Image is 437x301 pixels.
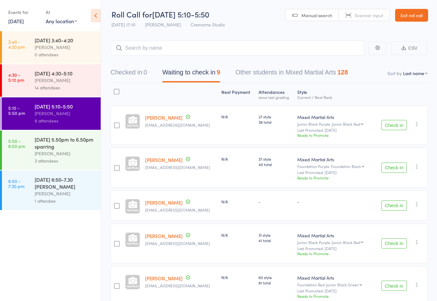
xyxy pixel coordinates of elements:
[259,114,292,119] span: 27 style
[337,69,348,76] div: 128
[2,31,101,64] a: 3:40 -4:20 pm[DATE] 3:40-4:20[PERSON_NAME]0 attendees
[46,7,77,17] div: At
[297,114,372,120] div: Mixed Martial Arts
[403,70,424,76] div: Last name
[381,200,407,211] button: Check in
[35,197,95,205] div: 1 attendee
[259,95,292,99] div: since last grading
[191,21,225,28] span: Cremorne Studio
[297,293,372,299] div: Ready to Promote
[152,9,209,19] span: [DATE] 5:10-5:50
[297,283,372,287] div: Foundation Red
[8,178,24,189] time: 6:50 - 7:30 pm
[297,199,372,204] div: -
[221,114,253,119] div: N/A
[35,44,95,51] div: [PERSON_NAME]
[35,157,95,164] div: 3 attendees
[144,69,147,76] div: 0
[217,69,220,76] div: 9
[8,7,39,17] div: Events for
[297,240,372,244] div: Junior Black Purple
[297,132,372,138] div: Ready to Promote
[395,9,428,22] a: Exit roll call
[35,150,95,157] div: [PERSON_NAME]
[145,233,183,239] a: [PERSON_NAME]
[8,72,24,82] time: 4:30 - 5:10 pm
[332,240,360,244] div: Junior Black Red
[332,122,360,126] div: Junior Black Red
[259,238,292,243] span: 41 total
[145,21,181,28] span: [PERSON_NAME]
[145,241,216,246] small: trnguyen4812@gmail.com
[297,156,372,163] div: Mixed Martial Arts
[145,199,183,206] a: [PERSON_NAME]
[35,176,95,190] div: [DATE] 6:50-7.30 [PERSON_NAME]
[111,21,135,28] span: [DATE] 17:10
[259,119,292,125] span: 38 total
[259,162,292,167] span: 40 total
[145,208,216,212] small: trnguyen4812@gmail.com
[391,41,427,55] button: CSV
[8,105,25,115] time: 5:10 - 5:50 pm
[35,117,95,124] div: 9 attendees
[297,128,372,132] small: Last Promoted: [DATE]
[145,275,183,282] a: [PERSON_NAME]
[326,283,359,287] div: Junior Black Green
[235,66,348,82] button: Other students in Mixed Martial Arts128
[162,66,220,82] button: Waiting to check in9
[2,130,101,170] a: 5:50 -6:50 pm[DATE] 5.50pm to 6.50pm sparring[PERSON_NAME]3 attendees
[297,275,372,281] div: Mixed Martial Arts
[46,17,77,24] div: Any location
[221,156,253,162] div: N/A
[259,156,292,162] span: 37 style
[35,77,95,84] div: [PERSON_NAME]
[355,12,383,18] span: Scanner input
[297,232,372,239] div: Mixed Martial Arts
[221,275,253,280] div: N/A
[297,170,372,175] small: Last Promoted: [DATE]
[259,199,292,204] div: -
[35,51,95,58] div: 0 attendees
[145,123,216,127] small: trnguyen4812@gmail.com
[35,37,95,44] div: [DATE] 3:40-4:20
[259,280,292,285] span: 81 total
[259,275,292,280] span: 60 style
[221,232,253,238] div: N/A
[35,70,95,77] div: [DATE] 4:30-5:10
[219,86,256,102] div: Next Payment
[297,246,372,251] small: Last Promoted: [DATE]
[8,138,25,149] time: 5:50 - 6:50 pm
[35,110,95,117] div: [PERSON_NAME]
[111,9,152,19] span: Roll Call for
[221,199,253,204] div: N/A
[111,41,364,55] input: Search by name
[35,84,95,91] div: 14 attendees
[35,136,95,150] div: [DATE] 5.50pm to 6.50pm sparring
[297,289,372,293] small: Last Promoted: [DATE]
[35,103,95,110] div: [DATE] 5:10-5:50
[2,171,101,210] a: 6:50 -7:30 pm[DATE] 6:50-7.30 [PERSON_NAME][PERSON_NAME]1 attendee
[145,283,216,288] small: trnguyen4812@gmail.com
[297,122,372,126] div: Junior Black Purple
[297,175,372,180] div: Ready to Promote
[8,39,25,49] time: 3:40 - 4:20 pm
[35,190,95,197] div: [PERSON_NAME]
[297,95,372,99] div: Current / Next Rank
[8,17,24,24] a: [DATE]
[295,86,374,102] div: Style
[297,164,372,168] div: Foundation Purple
[2,64,101,97] a: 4:30 -5:10 pm[DATE] 4:30-5:10[PERSON_NAME]14 attendees
[259,232,292,238] span: 31 style
[301,12,332,18] span: Manual search
[381,281,407,291] button: Check in
[297,251,372,256] div: Ready to Promote
[145,165,216,170] small: Trnguyen4812@gmail.com
[381,238,407,248] button: Check in
[256,86,295,102] div: Atten­dances
[145,114,183,121] a: [PERSON_NAME]
[145,157,183,163] a: [PERSON_NAME]
[381,120,407,130] button: Check in
[331,164,361,168] div: Foundation Black
[111,66,147,82] button: Checked in0
[387,70,402,76] label: Sort by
